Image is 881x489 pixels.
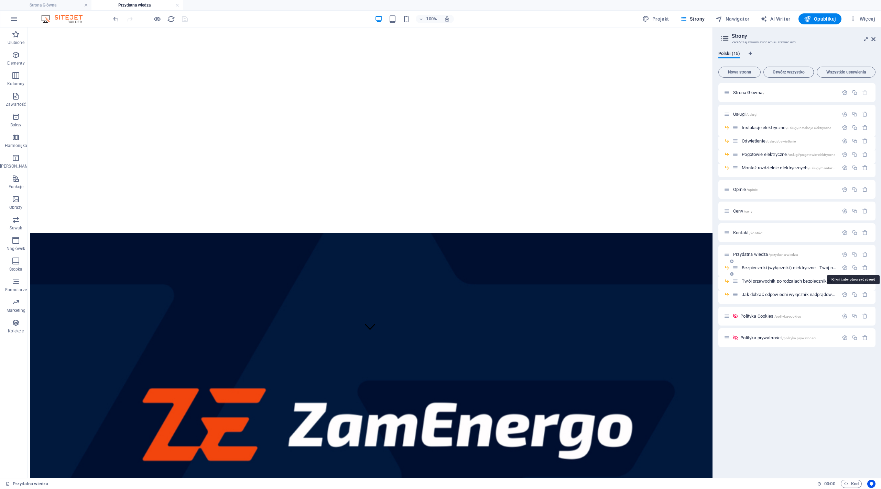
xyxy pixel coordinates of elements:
span: /przydatna-wiedza [769,253,797,257]
div: Usuń [862,138,868,144]
span: Kliknij, aby otworzyć stronę [742,125,831,130]
div: Usuń [862,313,868,319]
div: Duplikuj [852,251,858,257]
span: AI Writer [760,15,790,22]
p: Formularze [5,287,27,293]
span: /uslugi/oswietlenie [766,139,796,143]
h4: Przydatna wiedza [91,1,183,9]
div: Duplikuj [852,165,858,171]
a: Kliknij, aby anulować zaznaczenie. Kliknij dwukrotnie, aby otworzyć Strony [6,480,48,488]
div: Ustawienia [842,313,848,319]
button: Nowa strona [718,67,761,78]
div: Usuń [862,292,868,297]
div: Usuń [862,208,868,214]
h6: Czas sesji [817,480,835,488]
div: Ustawienia [842,186,848,192]
button: Nawigator [713,13,752,24]
span: Kliknij, aby otworzyć stronę [733,252,798,257]
p: Obrazy [9,205,23,210]
div: Bezpieczniki (wyłączniki) elektryczne - Twój niewidzialny strażnik [740,265,838,270]
span: Więcej [850,15,875,22]
span: Nawigator [716,15,749,22]
div: Usuń [862,278,868,284]
span: / [763,91,764,95]
span: /kontakt [749,231,762,235]
button: Kliknij tutaj, aby wyjść z trybu podglądu i kontynuować edycję [153,15,161,23]
p: Boksy [10,122,22,128]
button: Projekt [640,13,672,24]
h6: 100% [426,15,437,23]
div: Ustawienia [842,230,848,236]
span: Kliknij, aby otworzyć stronę [733,187,758,192]
div: Ustawienia [842,208,848,214]
img: Editor Logo [40,15,91,23]
div: Usuń [862,151,868,157]
span: Kliknij, aby otworzyć stronę [733,90,764,95]
span: /polityka-cookies [774,315,801,318]
span: Kliknij, aby otworzyć stronę [733,230,762,235]
div: Ustawienia [842,111,848,117]
button: AI Writer [758,13,793,24]
p: Kolekcje [8,328,24,334]
div: Ustawienia [842,265,848,271]
div: Usuń [862,251,868,257]
span: 00 00 [824,480,835,488]
button: Kod [841,480,862,488]
div: Usuń [862,111,868,117]
div: Duplikuj [852,208,858,214]
button: Opublikuj [798,13,841,24]
div: Ustawienia [842,292,848,297]
div: Duplikuj [852,186,858,192]
div: Duplikuj [852,265,858,271]
span: Kliknij, aby otworzyć stronę [733,112,757,117]
div: Duplikuj [852,90,858,95]
div: Ustawienia [842,90,848,95]
div: Zakładki językowe [718,51,875,64]
div: Ustawienia [842,151,848,157]
div: Duplikuj [852,278,858,284]
button: Usercentrics [867,480,875,488]
span: /uslugi/instalacje-elektryczne [786,126,831,130]
h2: Strony [732,33,875,39]
span: Kod [844,480,859,488]
div: Pogotowie elektryczne/uslugi/pogotowie-elektryczne [740,152,838,157]
div: Ceny/ceny [731,209,838,213]
span: Nowa strona [721,70,758,74]
span: /uslugi [746,113,757,116]
span: /ceny [744,209,753,213]
span: /polityka-prywatnosci [782,336,816,340]
div: Strona Główna/ [731,90,838,95]
div: Ustawienia [842,138,848,144]
span: Kliknij, aby otworzyć stronę [733,208,752,214]
span: Kliknij, aby otworzyć stronę [742,138,796,144]
div: Duplikuj [852,292,858,297]
div: Ustawienia [842,165,848,171]
span: Wszystkie ustawienia [820,70,872,74]
i: Przeładuj stronę [167,15,175,23]
p: Stopka [9,266,23,272]
button: 100% [416,15,440,23]
span: : [829,481,830,486]
div: Instalacje elektryczne/uslugi/instalacje-elektryczne [740,125,838,130]
button: Otwórz wszystko [763,67,814,78]
button: reload [167,15,175,23]
span: Kliknij, aby otworzyć stronę [740,314,801,319]
span: Otwórz wszystko [766,70,811,74]
p: Harmonijka [5,143,27,148]
div: Duplikuj [852,335,858,341]
p: Ulubione [8,40,24,45]
div: Strony startowej nie można usunąć [862,90,868,95]
button: Strony [677,13,708,24]
span: Kliknij, aby otworzyć stronę [742,165,873,170]
div: Projekt (Ctrl+Alt+Y) [640,13,672,24]
div: Jak dobrać odpowiedni wyłącznik nadprądowy do urządzeń? [740,292,838,297]
span: Opublikuj [804,15,836,22]
div: Ustawienia [842,278,848,284]
div: Usługi/uslugi [731,112,838,116]
div: Usuń [862,186,868,192]
div: Usuń [862,335,868,341]
button: Wszystkie ustawienia [817,67,875,78]
p: Kolumny [7,81,24,87]
div: Duplikuj [852,125,858,130]
div: Ustawienia [842,125,848,130]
